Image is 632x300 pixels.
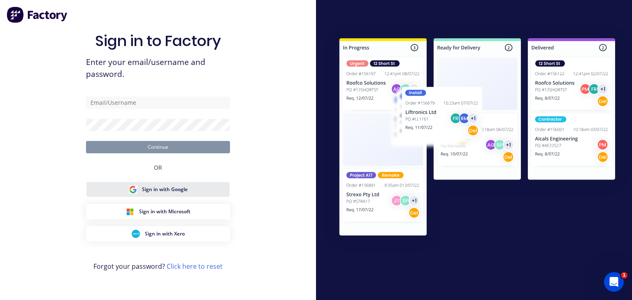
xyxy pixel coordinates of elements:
button: Xero Sign inSign in with Xero [86,226,230,242]
div: OR [154,153,162,182]
h1: Sign in to Factory [95,32,221,50]
span: Sign in with Microsoft [139,208,191,215]
a: Click here to reset [167,262,223,271]
input: Email/Username [86,97,230,109]
span: Sign in with Google [142,186,188,193]
span: Enter your email/username and password. [86,56,230,80]
img: Sign in [323,23,632,254]
button: Google Sign inSign in with Google [86,182,230,197]
img: Microsoft Sign in [126,208,134,216]
iframe: Intercom live chat [604,272,624,292]
button: Continue [86,141,230,153]
img: Xero Sign in [132,230,140,238]
span: Forgot your password? [93,261,223,271]
span: Sign in with Xero [145,230,185,238]
button: Microsoft Sign inSign in with Microsoft [86,204,230,219]
img: Google Sign in [129,185,137,194]
span: 1 [621,272,627,279]
img: Factory [7,7,68,23]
